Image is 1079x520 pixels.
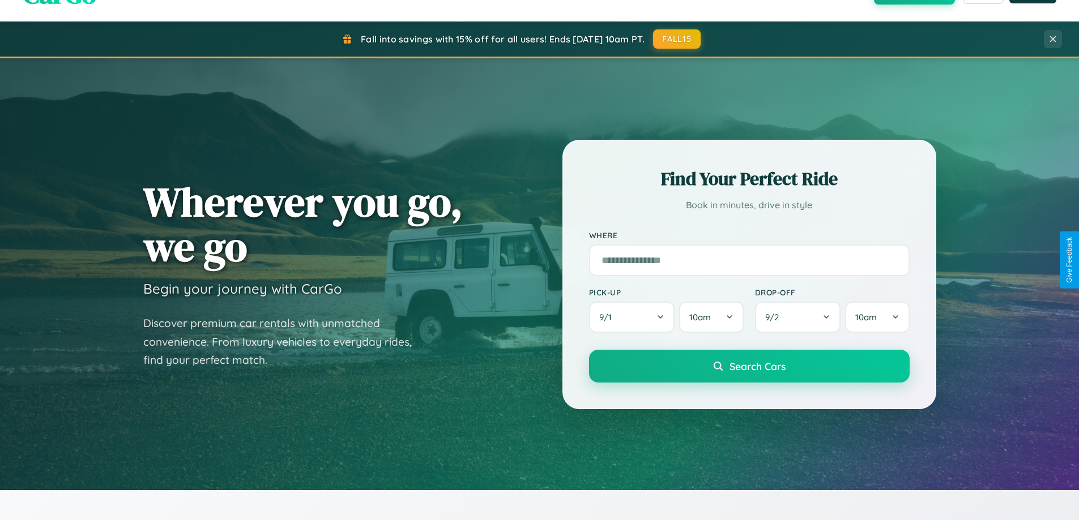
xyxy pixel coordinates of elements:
p: Book in minutes, drive in style [589,197,910,213]
span: 10am [855,312,877,323]
span: 10am [689,312,711,323]
h3: Begin your journey with CarGo [143,280,342,297]
label: Pick-up [589,287,744,297]
span: 9 / 1 [599,312,617,323]
span: Search Cars [730,360,786,372]
p: Discover premium car rentals with unmatched convenience. From luxury vehicles to everyday rides, ... [143,314,427,369]
button: 10am [679,302,743,333]
button: 9/1 [589,302,675,333]
button: FALL15 [653,29,701,49]
span: 9 / 2 [765,312,784,323]
span: Fall into savings with 15% off for all users! Ends [DATE] 10am PT. [361,33,645,45]
button: Search Cars [589,350,910,383]
div: Give Feedback [1065,237,1073,283]
button: 9/2 [755,302,841,333]
h1: Wherever you go, we go [143,179,463,269]
label: Where [589,230,910,240]
h2: Find Your Perfect Ride [589,166,910,191]
button: 10am [845,302,909,333]
label: Drop-off [755,287,910,297]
